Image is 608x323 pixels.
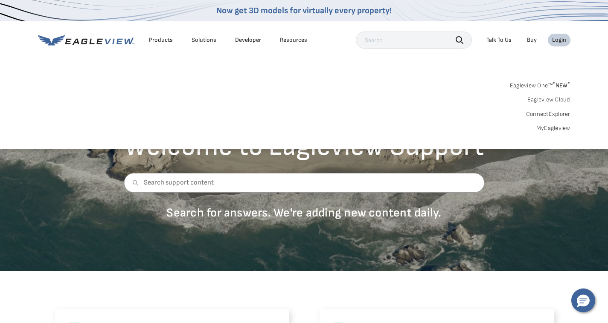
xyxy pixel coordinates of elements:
div: Products [149,36,173,44]
div: Login [552,36,566,44]
a: Eagleview One™*NEW* [510,79,570,89]
a: MyEagleview [536,124,570,132]
button: Hello, have a question? Let’s chat. [571,288,595,312]
div: Solutions [192,36,216,44]
a: Buy [527,36,537,44]
h2: Welcome to Eagleview Support [124,133,484,160]
input: Search [356,32,472,49]
div: Talk To Us [486,36,512,44]
input: Search support content [124,173,484,193]
a: ConnectExplorer [526,110,570,118]
a: Developer [235,36,261,44]
a: Now get 3D models for virtually every property! [216,6,392,16]
a: Eagleview Cloud [527,96,570,104]
span: NEW [553,82,570,89]
p: Search for answers. We're adding new content daily. [124,205,484,220]
div: Resources [280,36,307,44]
